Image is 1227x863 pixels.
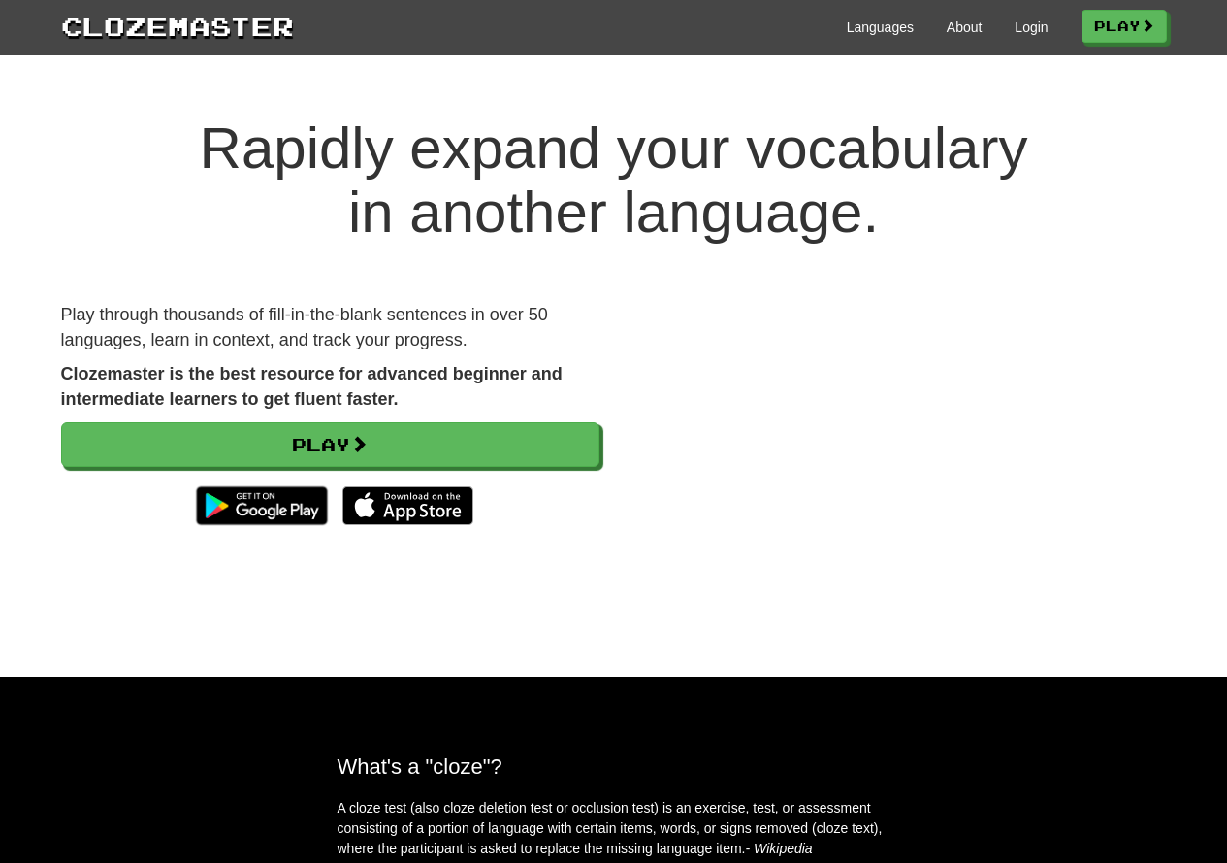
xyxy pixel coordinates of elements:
[342,486,473,525] img: Download_on_the_App_Store_Badge_US-UK_135x40-25178aeef6eb6b83b96f5f2d004eda3bffbb37122de64afbaef7...
[61,422,599,467] a: Play
[61,8,294,44] a: Clozemaster
[1015,17,1048,37] a: Login
[61,303,599,352] p: Play through thousands of fill-in-the-blank sentences in over 50 languages, learn in context, and...
[338,798,890,859] p: A cloze test (also cloze deletion test or occlusion test) is an exercise, test, or assessment con...
[186,477,337,535] img: Get it on Google Play
[61,364,563,409] strong: Clozemaster is the best resource for advanced beginner and intermediate learners to get fluent fa...
[847,17,914,37] a: Languages
[338,754,890,779] h2: What's a "cloze"?
[1082,10,1167,43] a: Play
[947,17,983,37] a: About
[746,841,813,856] em: - Wikipedia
